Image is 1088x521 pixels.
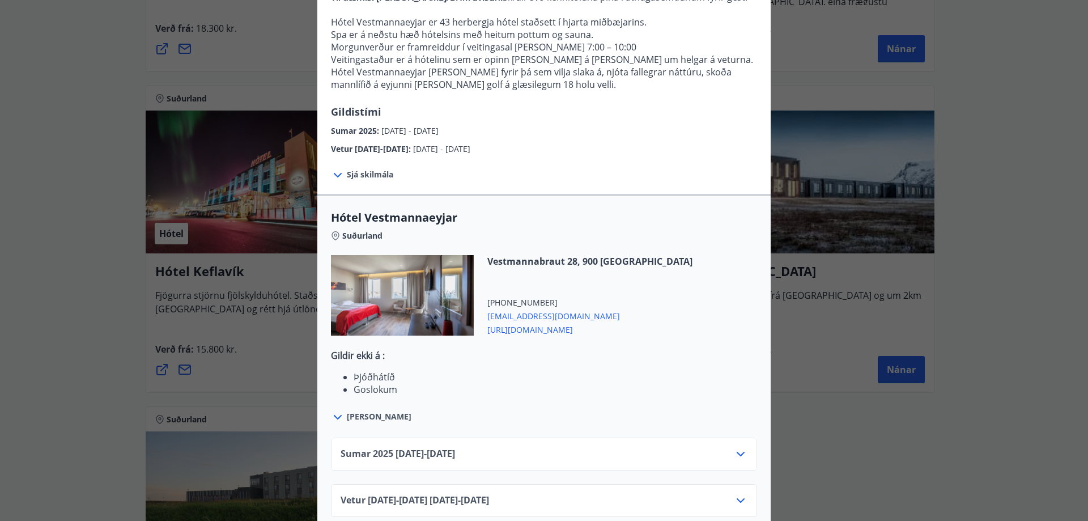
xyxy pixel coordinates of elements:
span: Vetur [DATE]-[DATE] : [331,143,413,154]
span: [DATE] - [DATE] [381,125,439,136]
span: [PHONE_NUMBER] [487,297,692,308]
p: Hótel Vestmannaeyjar er 43 herbergja hótel staðsett í hjarta miðbæjarins. [331,16,757,28]
span: Gildistími [331,105,381,118]
span: [DATE] - [DATE] [413,143,470,154]
span: Hótel Vestmannaeyjar [331,210,757,226]
p: Veitingastaður er á hótelinu sem er opinn [PERSON_NAME] á [PERSON_NAME] um helgar á veturna. [331,53,757,66]
span: [URL][DOMAIN_NAME] [487,322,692,336]
span: [EMAIL_ADDRESS][DOMAIN_NAME] [487,308,692,322]
span: Sumar 2025 : [331,125,381,136]
p: Morgunverður er framreiddur í veitingasal [PERSON_NAME] 7:00 – 10:00 [331,41,757,53]
span: Sjá skilmála [347,169,393,180]
span: Suðurland [342,230,382,242]
strong: Gildir ekki á : [331,349,385,362]
span: Vestmannabraut 28, 900 [GEOGRAPHIC_DATA] [487,255,692,268]
p: Hótel Vestmannaeyjar [PERSON_NAME] fyrir þá sem vilja slaka á, njóta fallegrar náttúru, skoða man... [331,66,757,91]
p: Spa er á neðstu hæð hótelsins með heitum pottum og sauna. [331,28,757,41]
